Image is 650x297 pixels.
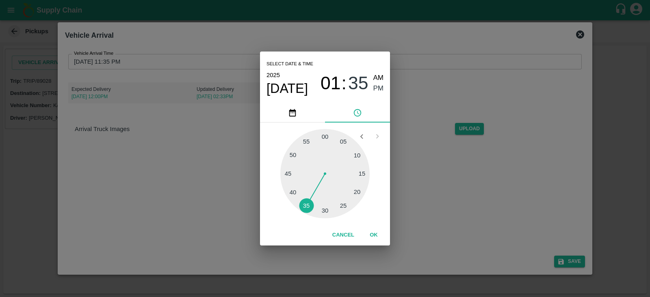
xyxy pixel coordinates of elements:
[361,228,387,242] button: OK
[260,103,325,123] button: pick date
[325,103,390,123] button: pick time
[266,80,308,97] button: [DATE]
[373,73,384,84] button: AM
[348,73,368,94] button: 35
[342,73,347,94] span: :
[266,70,280,80] button: 2025
[266,58,313,70] span: Select date & time
[321,73,341,94] button: 01
[354,129,369,144] button: Open previous view
[329,228,357,242] button: Cancel
[373,83,384,94] button: PM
